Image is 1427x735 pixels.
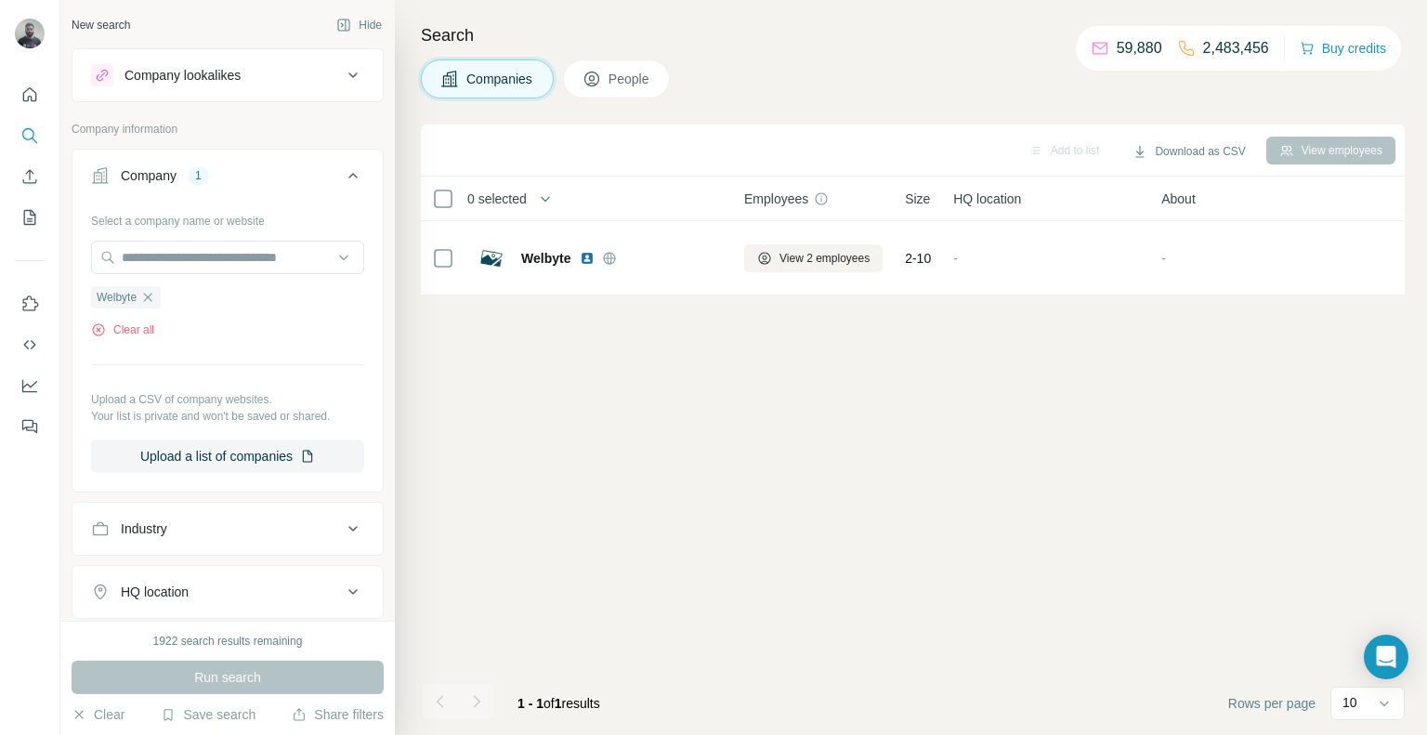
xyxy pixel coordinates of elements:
[91,205,364,230] div: Select a company name or website
[543,696,555,711] span: of
[121,166,177,185] div: Company
[779,250,870,267] span: View 2 employees
[517,696,600,711] span: results
[477,243,506,273] img: Logo of Welbyte
[517,696,543,711] span: 1 - 1
[323,11,395,39] button: Hide
[72,121,384,138] p: Company information
[744,244,883,272] button: View 2 employees
[15,201,45,234] button: My lists
[72,705,124,724] button: Clear
[609,70,651,88] span: People
[1161,251,1166,266] span: -
[72,153,383,205] button: Company1
[15,410,45,443] button: Feedback
[421,22,1405,48] h4: Search
[15,78,45,112] button: Quick start
[555,696,562,711] span: 1
[121,519,167,538] div: Industry
[1300,35,1386,61] button: Buy credits
[15,19,45,48] img: Avatar
[72,506,383,551] button: Industry
[72,17,130,33] div: New search
[580,251,595,266] img: LinkedIn logo
[1119,138,1258,165] button: Download as CSV
[1117,37,1162,59] p: 59,880
[91,440,364,473] button: Upload a list of companies
[744,190,808,208] span: Employees
[1228,694,1316,713] span: Rows per page
[1364,635,1408,679] div: Open Intercom Messenger
[91,408,364,425] p: Your list is private and won't be saved or shared.
[72,570,383,614] button: HQ location
[1203,37,1269,59] p: 2,483,456
[15,160,45,193] button: Enrich CSV
[1342,693,1357,712] p: 10
[188,167,209,184] div: 1
[292,705,384,724] button: Share filters
[91,322,154,338] button: Clear all
[15,328,45,361] button: Use Surfe API
[161,705,255,724] button: Save search
[905,190,930,208] span: Size
[15,119,45,152] button: Search
[91,391,364,408] p: Upload a CSV of company websites.
[905,249,931,268] span: 2-10
[153,633,303,650] div: 1922 search results remaining
[15,369,45,402] button: Dashboard
[953,251,958,266] span: -
[121,583,189,601] div: HQ location
[124,66,241,85] div: Company lookalikes
[1161,190,1196,208] span: About
[97,289,137,306] span: Welbyte
[72,53,383,98] button: Company lookalikes
[467,190,527,208] span: 0 selected
[466,70,534,88] span: Companies
[15,287,45,321] button: Use Surfe on LinkedIn
[953,190,1021,208] span: HQ location
[521,249,570,268] span: Welbyte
